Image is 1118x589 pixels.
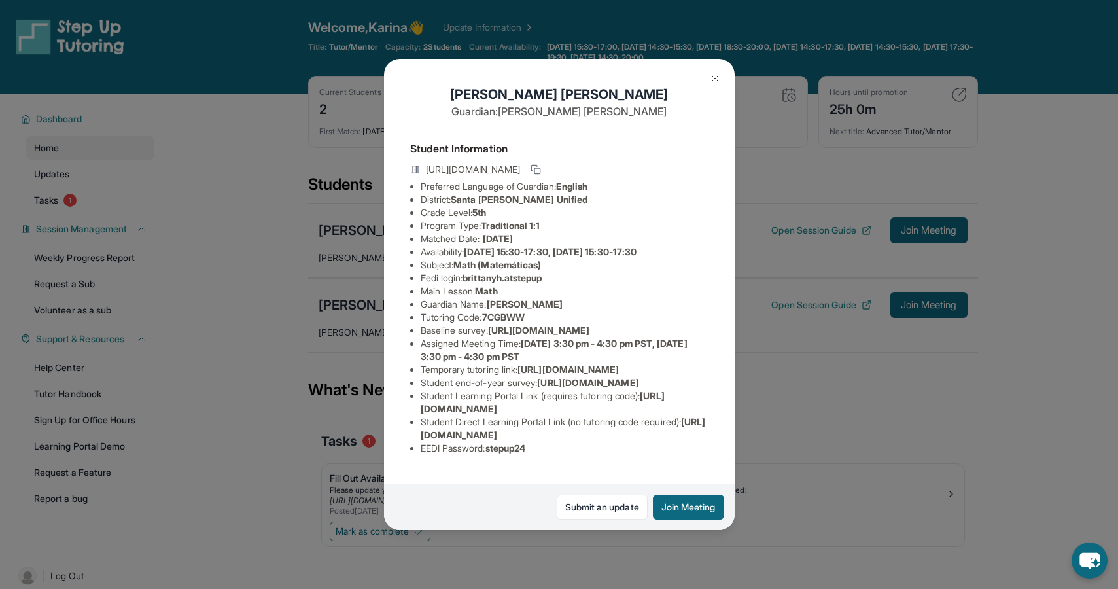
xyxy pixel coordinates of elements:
img: Close Icon [710,73,720,84]
li: Student Direct Learning Portal Link (no tutoring code required) : [421,416,708,442]
li: EEDI Password : [421,442,708,455]
span: brittanyh.atstepup [463,272,542,283]
li: Student Learning Portal Link (requires tutoring code) : [421,389,708,416]
span: [PERSON_NAME] [487,298,563,310]
li: District: [421,193,708,206]
span: [DATE] 3:30 pm - 4:30 pm PST, [DATE] 3:30 pm - 4:30 pm PST [421,338,688,362]
span: [URL][DOMAIN_NAME] [537,377,638,388]
li: Assigned Meeting Time : [421,337,708,363]
li: Student end-of-year survey : [421,376,708,389]
button: chat-button [1072,543,1108,579]
h4: Student Information [410,141,708,156]
li: Main Lesson : [421,285,708,298]
span: Santa [PERSON_NAME] Unified [451,194,587,205]
h1: [PERSON_NAME] [PERSON_NAME] [410,85,708,103]
li: Tutoring Code : [421,311,708,324]
li: Availability: [421,245,708,259]
span: [URL][DOMAIN_NAME] [488,325,589,336]
span: Traditional 1:1 [481,220,540,231]
li: Matched Date: [421,232,708,245]
li: Guardian Name : [421,298,708,311]
li: Grade Level: [421,206,708,219]
li: Program Type: [421,219,708,232]
button: Copy link [528,162,544,177]
span: English [556,181,588,192]
span: stepup24 [485,442,526,454]
span: 5th [472,207,486,218]
span: Math [475,285,497,296]
span: [DATE] [483,233,513,244]
a: Submit an update [557,495,648,520]
span: [URL][DOMAIN_NAME] [426,163,520,176]
span: Math (Matemáticas) [453,259,541,270]
p: Guardian: [PERSON_NAME] [PERSON_NAME] [410,103,708,119]
li: Preferred Language of Guardian: [421,180,708,193]
li: Baseline survey : [421,324,708,337]
span: [URL][DOMAIN_NAME] [517,364,619,375]
li: Temporary tutoring link : [421,363,708,376]
span: [DATE] 15:30-17:30, [DATE] 15:30-17:30 [464,246,637,257]
li: Eedi login : [421,272,708,285]
button: Join Meeting [653,495,724,520]
li: Subject : [421,259,708,272]
span: 7CGBWW [482,312,525,323]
